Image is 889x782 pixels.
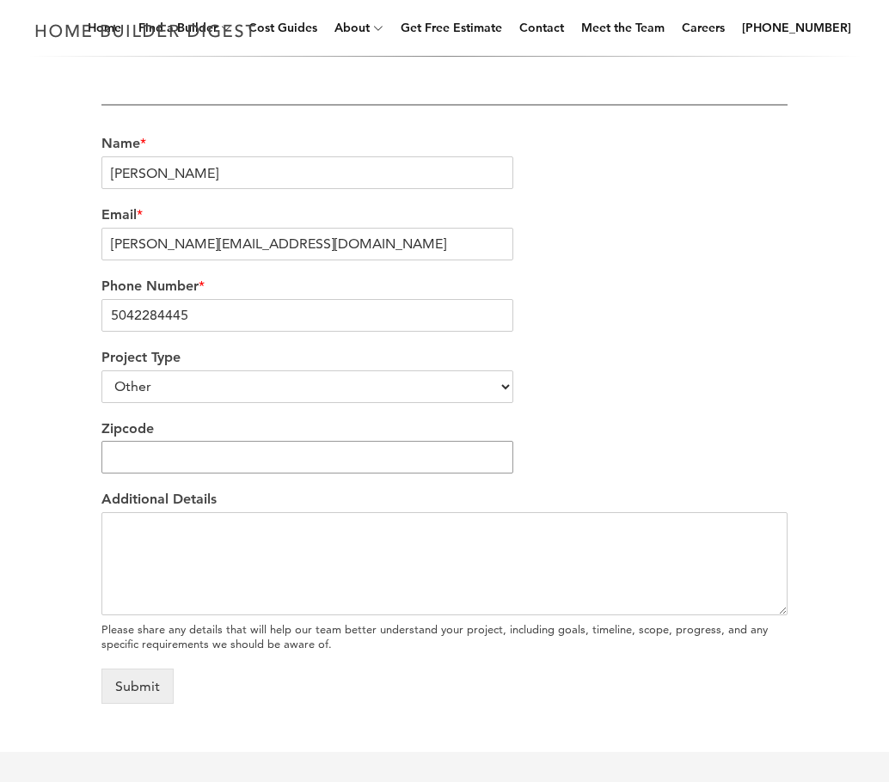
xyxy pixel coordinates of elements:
img: Home Builder Digest [28,14,264,47]
label: Phone Number [101,278,788,296]
label: Zipcode [101,420,788,438]
button: Submit [101,669,174,704]
label: Project Type [101,349,788,367]
iframe: Drift Widget Chat Controller [559,658,868,761]
label: Additional Details [101,491,788,509]
div: Please share any details that will help our team better understand your project, including goals,... [101,622,788,651]
label: Email [101,206,788,224]
label: Name [101,135,788,153]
